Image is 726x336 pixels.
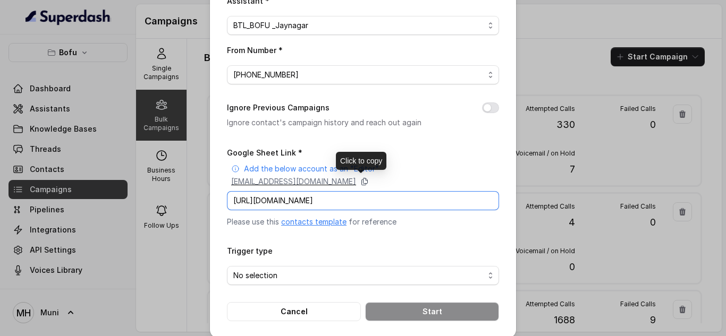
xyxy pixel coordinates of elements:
span: No selection [233,269,484,282]
p: Ignore contact's campaign history and reach out again [227,116,465,129]
span: [PHONE_NUMBER] [233,68,484,81]
label: Google Sheet Link * [227,148,302,157]
label: Trigger type [227,246,273,255]
p: Add the below account as an "Editor" [244,163,379,174]
label: Ignore Previous Campaigns [227,101,330,114]
p: [EMAIL_ADDRESS][DOMAIN_NAME] [231,176,356,187]
div: Click to copy [336,152,386,170]
span: BTL_BOFU _Jaynagar [233,19,484,32]
a: contacts template [281,217,347,226]
label: From Number * [227,46,283,55]
button: Cancel [227,302,361,321]
button: BTL_BOFU _Jaynagar [227,16,499,35]
button: [PHONE_NUMBER] [227,65,499,84]
button: Start [365,302,499,321]
button: No selection [227,266,499,285]
p: Please use this for reference [227,217,499,227]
